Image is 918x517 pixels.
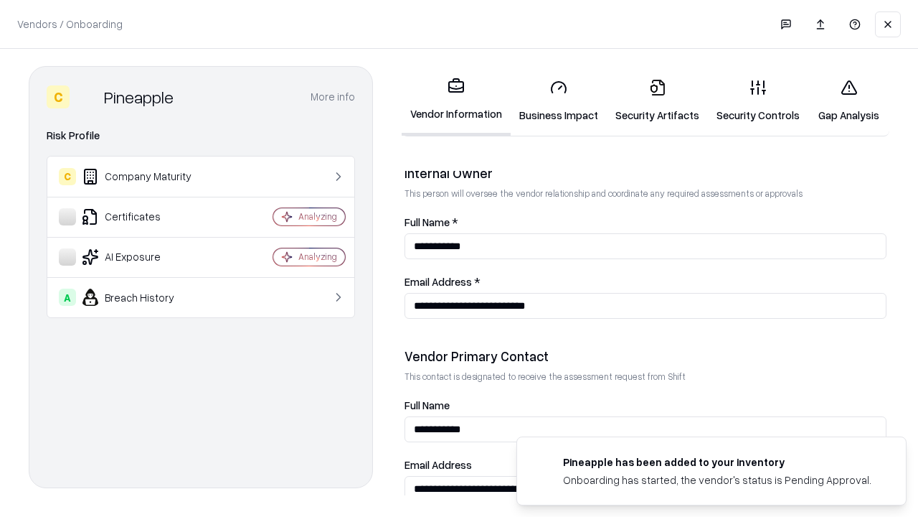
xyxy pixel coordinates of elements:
div: Internal Owner [404,164,886,182]
label: Email Address * [404,276,886,287]
div: Risk Profile [47,127,355,144]
label: Full Name [404,400,886,411]
div: Vendor Primary Contact [404,348,886,365]
label: Email Address [404,460,886,470]
div: C [59,168,76,185]
a: Business Impact [511,67,607,134]
p: This person will oversee the vendor relationship and coordinate any required assessments or appro... [404,187,886,200]
div: Analyzing [298,210,337,223]
div: Analyzing [298,251,337,263]
div: C [47,85,70,108]
div: Company Maturity [59,168,230,185]
div: AI Exposure [59,248,230,266]
div: A [59,289,76,306]
button: More info [311,84,355,110]
div: Certificates [59,208,230,225]
a: Security Controls [708,67,808,134]
a: Vendor Information [402,66,511,136]
a: Security Artifacts [607,67,708,134]
label: Full Name * [404,217,886,228]
div: Pineapple [104,85,174,108]
p: Vendors / Onboarding [17,17,123,32]
img: pineappleenergy.com [534,455,552,472]
a: Gap Analysis [808,67,889,134]
div: Pineapple has been added to your inventory [563,455,871,470]
p: This contact is designated to receive the assessment request from Shift [404,371,886,383]
div: Onboarding has started, the vendor's status is Pending Approval. [563,472,871,488]
div: Breach History [59,289,230,306]
img: Pineapple [75,85,98,108]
